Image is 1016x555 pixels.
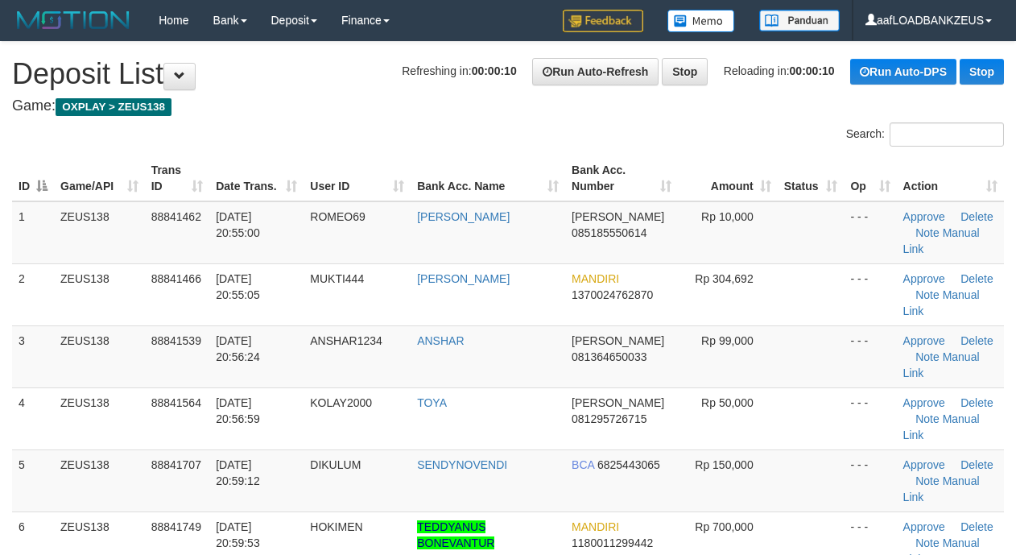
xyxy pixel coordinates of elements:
a: SENDYNOVENDI [417,458,507,471]
a: Stop [960,59,1004,85]
strong: 00:00:10 [472,64,517,77]
span: ROMEO69 [310,210,365,223]
a: Manual Link [903,412,980,441]
span: [DATE] 20:55:05 [216,272,260,301]
a: Approve [903,520,945,533]
a: Delete [960,458,993,471]
span: Copy 1180011299442 to clipboard [572,536,653,549]
th: Game/API: activate to sort column ascending [54,155,145,201]
td: ZEUS138 [54,201,145,264]
img: Button%20Memo.svg [667,10,735,32]
img: panduan.png [759,10,840,31]
span: [DATE] 20:59:53 [216,520,260,549]
span: DIKULUM [310,458,361,471]
th: Bank Acc. Name: activate to sort column ascending [411,155,565,201]
td: 2 [12,263,54,325]
a: Manual Link [903,288,980,317]
th: Amount: activate to sort column ascending [678,155,777,201]
td: ZEUS138 [54,387,145,449]
span: Rp 304,692 [695,272,753,285]
a: Note [915,350,940,363]
span: Rp 50,000 [701,396,754,409]
a: Note [915,536,940,549]
span: BCA [572,458,594,471]
th: User ID: activate to sort column ascending [304,155,411,201]
th: Bank Acc. Number: activate to sort column ascending [565,155,678,201]
span: 88841749 [151,520,201,533]
td: ZEUS138 [54,263,145,325]
a: Delete [960,334,993,347]
span: [PERSON_NAME] [572,396,664,409]
a: Delete [960,396,993,409]
td: ZEUS138 [54,449,145,512]
span: [PERSON_NAME] [572,210,664,223]
th: Action: activate to sort column ascending [897,155,1004,201]
span: Refreshing in: [402,64,516,77]
span: Copy 085185550614 to clipboard [572,226,646,239]
h4: Game: [12,98,1004,114]
span: HOKIMEN [310,520,362,533]
th: Date Trans.: activate to sort column ascending [209,155,304,201]
a: Approve [903,210,945,223]
span: Rp 150,000 [695,458,753,471]
a: TEDDYANUS BONEVANTUR [417,520,494,549]
th: Trans ID: activate to sort column ascending [145,155,210,201]
a: Note [915,288,940,301]
span: 88841707 [151,458,201,471]
span: 88841466 [151,272,201,285]
span: 88841462 [151,210,201,223]
span: 88841539 [151,334,201,347]
span: [DATE] 20:56:24 [216,334,260,363]
td: ZEUS138 [54,325,145,387]
td: - - - [844,325,896,387]
span: Copy 6825443065 to clipboard [597,458,660,471]
span: 88841564 [151,396,201,409]
span: MANDIRI [572,272,619,285]
td: - - - [844,387,896,449]
a: Manual Link [903,226,980,255]
a: ANSHAR [417,334,464,347]
a: Approve [903,272,945,285]
a: Approve [903,458,945,471]
td: 5 [12,449,54,512]
span: MANDIRI [572,520,619,533]
input: Search: [890,122,1004,147]
a: Delete [960,272,993,285]
td: 1 [12,201,54,264]
td: - - - [844,263,896,325]
label: Search: [846,122,1004,147]
h1: Deposit List [12,58,1004,90]
span: Rp 10,000 [701,210,754,223]
span: Rp 700,000 [695,520,753,533]
span: MUKTI444 [310,272,364,285]
td: - - - [844,449,896,512]
img: MOTION_logo.png [12,8,134,32]
span: Rp 99,000 [701,334,754,347]
span: KOLAY2000 [310,396,372,409]
a: Delete [960,210,993,223]
span: [DATE] 20:56:59 [216,396,260,425]
a: Note [915,474,940,487]
img: Feedback.jpg [563,10,643,32]
td: 3 [12,325,54,387]
td: - - - [844,201,896,264]
a: [PERSON_NAME] [417,210,510,223]
a: Approve [903,396,945,409]
span: Copy 081295726715 to clipboard [572,412,646,425]
a: Note [915,412,940,425]
a: Run Auto-Refresh [532,58,659,85]
th: ID: activate to sort column descending [12,155,54,201]
span: Copy 1370024762870 to clipboard [572,288,653,301]
span: Reloading in: [724,64,835,77]
a: Manual Link [903,350,980,379]
th: Op: activate to sort column ascending [844,155,896,201]
a: Note [915,226,940,239]
th: Status: activate to sort column ascending [778,155,845,201]
td: 4 [12,387,54,449]
span: Copy 081364650033 to clipboard [572,350,646,363]
a: Approve [903,334,945,347]
a: Delete [960,520,993,533]
span: [DATE] 20:59:12 [216,458,260,487]
a: [PERSON_NAME] [417,272,510,285]
a: Stop [662,58,708,85]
